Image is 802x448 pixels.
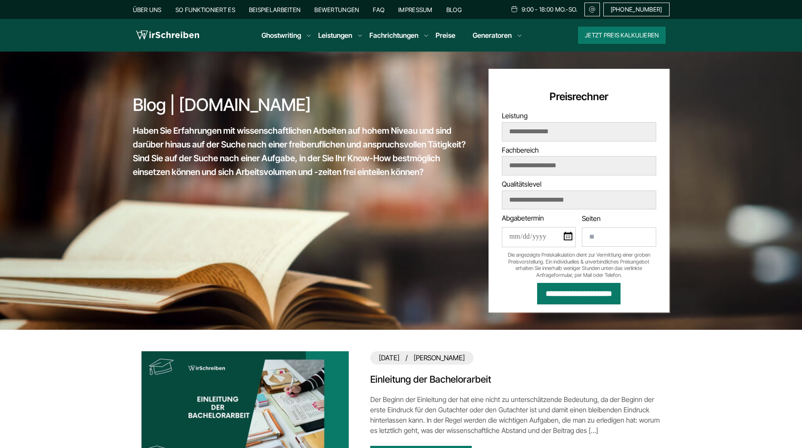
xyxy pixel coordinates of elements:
a: Beispielarbeiten [249,6,301,13]
img: Schedule [510,6,518,12]
a: Fachrichtungen [369,30,418,40]
a: Über uns [133,6,162,13]
img: Email [588,6,596,13]
a: Generatoren [473,30,512,40]
a: FAQ [373,6,384,13]
select: Fachbereich [502,156,656,175]
p: Der Beginn der Einleitung der hat eine nicht zu unterschätzende Bedeutung, da der Beginn der erst... [370,394,661,436]
form: Contact form [502,90,656,304]
time: [DATE] [379,353,414,362]
a: [PHONE_NUMBER] [603,3,670,16]
div: Preisrechner [502,90,656,103]
label: Fachbereich [502,146,656,175]
a: Blog [446,6,462,13]
a: Bewertungen [314,6,359,13]
a: Impressum [398,6,433,13]
label: Leistung [502,111,656,141]
a: Einleitung der Bachelorarbeit [370,373,661,386]
span: 9:00 - 18:00 Mo.-So. [522,6,578,13]
address: [PERSON_NAME] [370,351,473,365]
div: Die angezeigte Preiskalkulation dient zur Vermittlung einer groben Preisvorstellung. Ein individu... [502,252,656,278]
span: Seiten [582,214,601,223]
a: Preise [436,31,455,40]
img: logo wirschreiben [136,29,199,42]
h1: Blog | [DOMAIN_NAME] [133,95,471,115]
select: Qualitätslevel [502,191,656,209]
select: Leistung [502,123,656,141]
label: Qualitätslevel [502,180,656,209]
a: Leistungen [318,30,352,40]
a: Ghostwriting [261,30,301,40]
input: Abgabetermin [502,227,576,247]
label: Abgabetermin [502,214,576,247]
span: [PHONE_NUMBER] [611,6,662,13]
button: Jetzt Preis kalkulieren [578,27,666,44]
a: So funktioniert es [175,6,235,13]
div: Haben Sie Erfahrungen mit wissenschaftlichen Arbeiten auf hohem Niveau und sind darüber hinaus au... [133,124,471,179]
